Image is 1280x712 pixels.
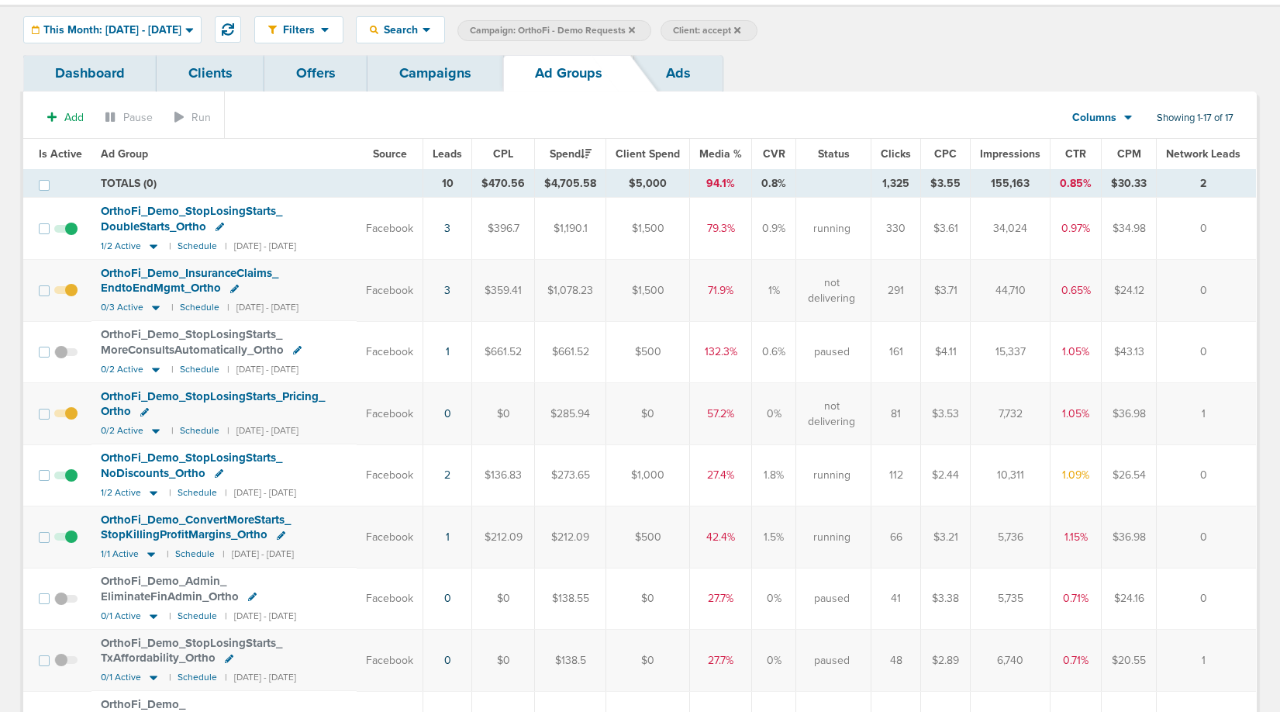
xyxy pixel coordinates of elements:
td: 0 [1157,260,1257,321]
span: OrthoFi_ Demo_ Admin_ EliminateFinAdmin_ Ortho [101,574,239,603]
span: 0/2 Active [101,364,143,375]
span: CPM [1117,147,1141,161]
small: Schedule [180,302,219,313]
td: 0.71% [1051,568,1102,629]
a: Dashboard [23,55,157,92]
td: $5,000 [606,170,690,198]
span: Ad Group [101,147,148,161]
span: OrthoFi_ Demo_ StopLosingStarts_ TxAffordability_ Ortho [101,636,282,665]
td: $470.56 [472,170,535,198]
small: Schedule [180,425,219,437]
td: Facebook [357,568,423,629]
a: 3 [444,284,450,297]
span: OrthoFi_ Demo_ StopLosingStarts_ Pricing_ Ortho [101,389,325,419]
span: CVR [763,147,785,161]
td: Facebook [357,506,423,568]
td: Facebook [357,260,423,321]
td: $359.41 [472,260,535,321]
small: | [169,672,170,683]
td: 0 [1157,568,1257,629]
small: | [169,610,170,622]
a: 1 [446,531,450,544]
td: $138.5 [535,630,606,691]
span: not delivering [806,399,857,429]
td: 5,735 [971,568,1051,629]
td: 27.7% [690,630,752,691]
td: Facebook [357,444,423,506]
a: 0 [444,407,451,420]
small: | [169,487,170,499]
td: 0% [752,568,796,629]
td: 81 [871,383,921,444]
td: $0 [606,383,690,444]
td: 0.71% [1051,630,1102,691]
td: $3.38 [921,568,971,629]
td: 0 [1157,198,1257,260]
span: Source [373,147,407,161]
td: 44,710 [971,260,1051,321]
span: Search [378,23,423,36]
td: 0 [1157,506,1257,568]
td: 2 [1157,170,1257,198]
small: | [DATE] - [DATE] [227,364,298,375]
td: 34,024 [971,198,1051,260]
td: 71.9% [690,260,752,321]
span: Status [818,147,850,161]
small: | [DATE] - [DATE] [227,425,298,437]
small: | [DATE] - [DATE] [223,548,294,560]
td: 79.3% [690,198,752,260]
small: Schedule [175,548,215,560]
td: $0 [472,568,535,629]
td: $3.53 [921,383,971,444]
small: Schedule [178,240,217,252]
span: Media % [699,147,742,161]
td: 1.05% [1051,321,1102,382]
span: Campaign: OrthoFi - Demo Requests [470,24,635,37]
span: OrthoFi_ Demo_ ConvertMoreStarts_ StopKillingProfitMargins_ Ortho [101,513,291,542]
td: 5,736 [971,506,1051,568]
td: $1,500 [606,260,690,321]
td: 0 [1157,444,1257,506]
span: not delivering [806,275,857,306]
td: $1,078.23 [535,260,606,321]
td: $136.83 [472,444,535,506]
td: 10,311 [971,444,1051,506]
span: OrthoFi_ Demo_ InsuranceClaims_ EndtoEndMgmt_ Ortho [101,266,278,296]
td: 0.6% [752,321,796,382]
td: $1,000 [606,444,690,506]
td: 10 [423,170,472,198]
td: 48 [871,630,921,691]
td: 27.4% [690,444,752,506]
td: 1 [1157,383,1257,444]
td: 15,337 [971,321,1051,382]
span: 0/3 Active [101,302,143,313]
td: 1.09% [1051,444,1102,506]
span: Is Active [39,147,82,161]
td: 0.65% [1051,260,1102,321]
small: | [171,364,172,375]
span: 1/2 Active [101,487,141,499]
td: $0 [606,568,690,629]
button: Add [39,106,92,129]
td: 0% [752,630,796,691]
span: CPL [493,147,513,161]
span: OrthoFi_ Demo_ StopLosingStarts_ MoreConsultsAutomatically_ Ortho [101,327,284,357]
a: 0 [444,654,451,667]
small: | [DATE] - [DATE] [227,302,298,313]
span: Client Spend [616,147,680,161]
td: $138.55 [535,568,606,629]
td: $661.52 [472,321,535,382]
span: 1/1 Active [101,548,139,560]
td: $2.44 [921,444,971,506]
span: Impressions [980,147,1040,161]
small: Schedule [178,487,217,499]
td: Facebook [357,383,423,444]
span: Clicks [881,147,911,161]
td: $36.98 [1102,383,1157,444]
td: 0.85% [1051,170,1102,198]
span: 0/1 Active [101,672,141,683]
td: $0 [606,630,690,691]
span: Network Leads [1166,147,1240,161]
td: 0.8% [752,170,796,198]
td: 66 [871,506,921,568]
